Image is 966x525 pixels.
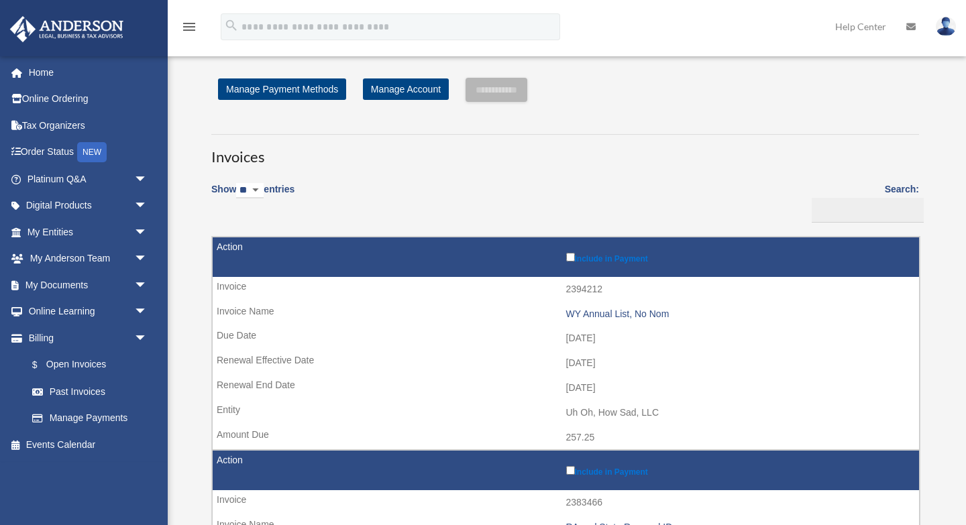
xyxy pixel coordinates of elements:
span: arrow_drop_down [134,166,161,193]
span: $ [40,357,46,373]
a: My Entitiesarrow_drop_down [9,219,168,245]
h3: Invoices [211,134,919,168]
a: Manage Payments [19,405,161,432]
input: Include in Payment [566,253,575,261]
a: Platinum Q&Aarrow_drop_down [9,166,168,192]
a: Manage Payment Methods [218,78,346,100]
a: Online Learningarrow_drop_down [9,298,168,325]
a: Past Invoices [19,378,161,405]
span: arrow_drop_down [134,245,161,273]
div: NEW [77,142,107,162]
span: arrow_drop_down [134,192,161,220]
i: menu [181,19,197,35]
i: search [224,18,239,33]
input: Search: [812,198,924,223]
span: arrow_drop_down [134,219,161,246]
img: User Pic [936,17,956,36]
label: Include in Payment [566,250,913,264]
a: My Documentsarrow_drop_down [9,272,168,298]
a: $Open Invoices [19,351,154,379]
span: arrow_drop_down [134,272,161,299]
span: arrow_drop_down [134,298,161,326]
td: 2394212 [213,277,919,302]
td: [DATE] [213,351,919,376]
a: Events Calendar [9,431,168,458]
td: Uh Oh, How Sad, LLC [213,400,919,426]
div: WY Annual List, No Nom [566,308,913,320]
label: Show entries [211,181,294,212]
span: arrow_drop_down [134,325,161,352]
td: [DATE] [213,375,919,401]
td: 2383466 [213,490,919,516]
a: Tax Organizers [9,112,168,139]
a: My Anderson Teamarrow_drop_down [9,245,168,272]
label: Include in Payment [566,463,913,477]
img: Anderson Advisors Platinum Portal [6,16,127,42]
input: Include in Payment [566,466,575,475]
a: Home [9,59,168,86]
a: Billingarrow_drop_down [9,325,161,351]
a: menu [181,23,197,35]
a: Online Ordering [9,86,168,113]
a: Manage Account [363,78,449,100]
a: Order StatusNEW [9,139,168,166]
select: Showentries [236,183,264,198]
label: Search: [807,181,919,223]
td: [DATE] [213,326,919,351]
td: 257.25 [213,425,919,451]
a: Digital Productsarrow_drop_down [9,192,168,219]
